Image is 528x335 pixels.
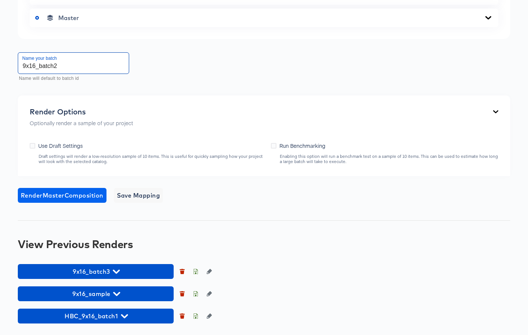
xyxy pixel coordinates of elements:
[117,190,160,201] span: Save Mapping
[279,142,325,149] span: Run Benchmarking
[21,190,104,201] span: Render Master Composition
[18,286,174,301] button: 9x16_sample
[30,107,133,116] div: Render Options
[22,311,170,321] span: HBC_9x16_batch1
[18,309,174,323] button: HBC_9x16_batch1
[22,289,170,299] span: 9x16_sample
[38,142,83,149] span: Use Draft Settings
[19,75,124,82] p: Name will default to batch id
[18,238,510,250] div: View Previous Renders
[38,154,263,164] div: Draft settings will render a low-resolution sample of 10 items. This is useful for quickly sampli...
[58,14,79,22] span: Master
[114,188,163,203] button: Save Mapping
[279,154,498,164] div: Enabling this option will run a benchmark test on a sample of 10 items. This can be used to estim...
[18,188,106,203] button: RenderMasterComposition
[30,119,133,127] p: Optionally render a sample of your project
[22,266,170,277] span: 9x16_batch3
[18,264,174,279] button: 9x16_batch3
